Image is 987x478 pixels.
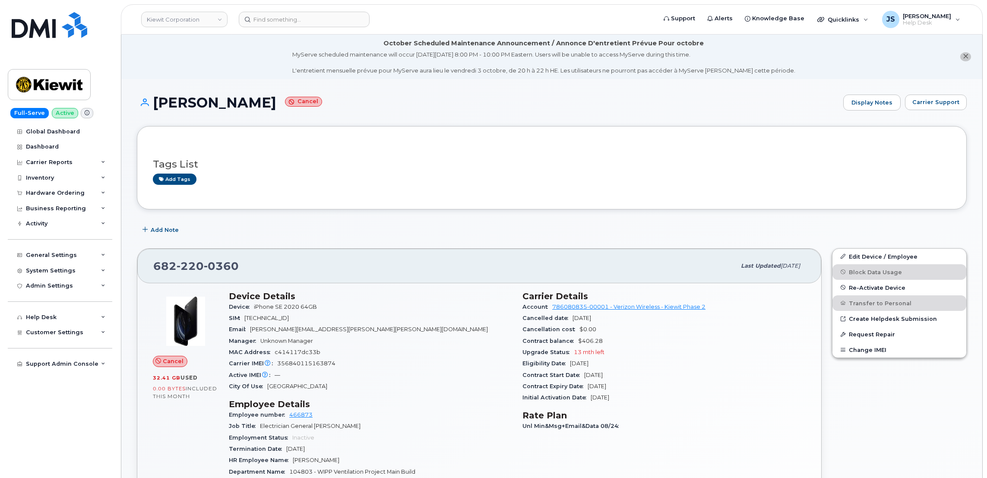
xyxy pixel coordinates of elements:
[229,412,289,418] span: Employee number
[153,260,239,272] span: 682
[843,95,901,111] a: Display Notes
[522,315,573,321] span: Cancelled date
[832,326,966,342] button: Request Repair
[781,263,800,269] span: [DATE]
[160,295,212,347] img: image20231002-3703462-2fle3a.jpeg
[832,311,966,326] a: Create Helpdesk Submission
[229,469,289,475] span: Department Name
[277,360,335,367] span: 356840115163874
[163,357,183,365] span: Cancel
[285,97,322,107] small: Cancel
[153,385,217,399] span: included this month
[229,372,275,378] span: Active IMEI
[275,372,280,378] span: —
[832,280,966,295] button: Re-Activate Device
[229,360,277,367] span: Carrier IMEI
[293,457,339,463] span: [PERSON_NAME]
[254,304,317,310] span: iPhone SE 2020 64GB
[229,383,267,389] span: City Of Use
[741,263,781,269] span: Last updated
[289,412,313,418] a: 466873
[229,434,292,441] span: Employment Status
[275,349,320,355] span: c414117dc33b
[267,383,327,389] span: [GEOGRAPHIC_DATA]
[552,304,705,310] a: 786080835-00001 - Verizon Wireless - Kiewit Phase 2
[260,338,313,344] span: Unknown Manager
[292,434,314,441] span: Inactive
[383,39,704,48] div: October Scheduled Maintenance Announcement / Annonce D'entretient Prévue Pour octobre
[229,304,254,310] span: Device
[849,284,905,291] span: Re-Activate Device
[229,457,293,463] span: HR Employee Name
[250,326,488,332] span: [PERSON_NAME][EMAIL_ADDRESS][PERSON_NAME][PERSON_NAME][DOMAIN_NAME]
[570,360,588,367] span: [DATE]
[949,440,981,472] iframe: Messenger Launcher
[137,95,839,110] h1: [PERSON_NAME]
[244,315,289,321] span: [TECHNICAL_ID]
[832,249,966,264] a: Edit Device / Employee
[912,98,959,106] span: Carrier Support
[177,260,204,272] span: 220
[229,326,250,332] span: Email
[905,95,967,110] button: Carrier Support
[832,342,966,358] button: Change IMEI
[229,399,512,409] h3: Employee Details
[153,159,951,170] h3: Tags List
[229,291,512,301] h3: Device Details
[151,226,179,234] span: Add Note
[522,423,623,429] span: Unl Min&Msg+Email&Data 08/24
[832,295,966,311] button: Transfer to Personal
[229,349,275,355] span: MAC Address
[289,469,415,475] span: 104803 - WIPP Ventilation Project Main Build
[229,446,286,452] span: Termination Date
[579,326,596,332] span: $0.00
[229,315,244,321] span: SIM
[229,338,260,344] span: Manager
[522,349,574,355] span: Upgrade Status
[522,326,579,332] span: Cancellation cost
[153,375,180,381] span: 32.41 GB
[286,446,305,452] span: [DATE]
[522,360,570,367] span: Eligibility Date
[292,51,795,75] div: MyServe scheduled maintenance will occur [DATE][DATE] 8:00 PM - 10:00 PM Eastern. Users will be u...
[574,349,604,355] span: 13 mth left
[573,315,591,321] span: [DATE]
[153,174,196,184] a: Add tags
[578,338,603,344] span: $406.28
[522,383,588,389] span: Contract Expiry Date
[522,372,584,378] span: Contract Start Date
[153,386,186,392] span: 0.00 Bytes
[522,338,578,344] span: Contract balance
[260,423,361,429] span: Electrician General [PERSON_NAME]
[204,260,239,272] span: 0360
[180,374,198,381] span: used
[229,423,260,429] span: Job Title
[137,222,186,238] button: Add Note
[584,372,603,378] span: [DATE]
[522,304,552,310] span: Account
[832,264,966,280] button: Block Data Usage
[588,383,606,389] span: [DATE]
[960,52,971,61] button: close notification
[591,394,609,401] span: [DATE]
[522,410,806,421] h3: Rate Plan
[522,291,806,301] h3: Carrier Details
[522,394,591,401] span: Initial Activation Date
